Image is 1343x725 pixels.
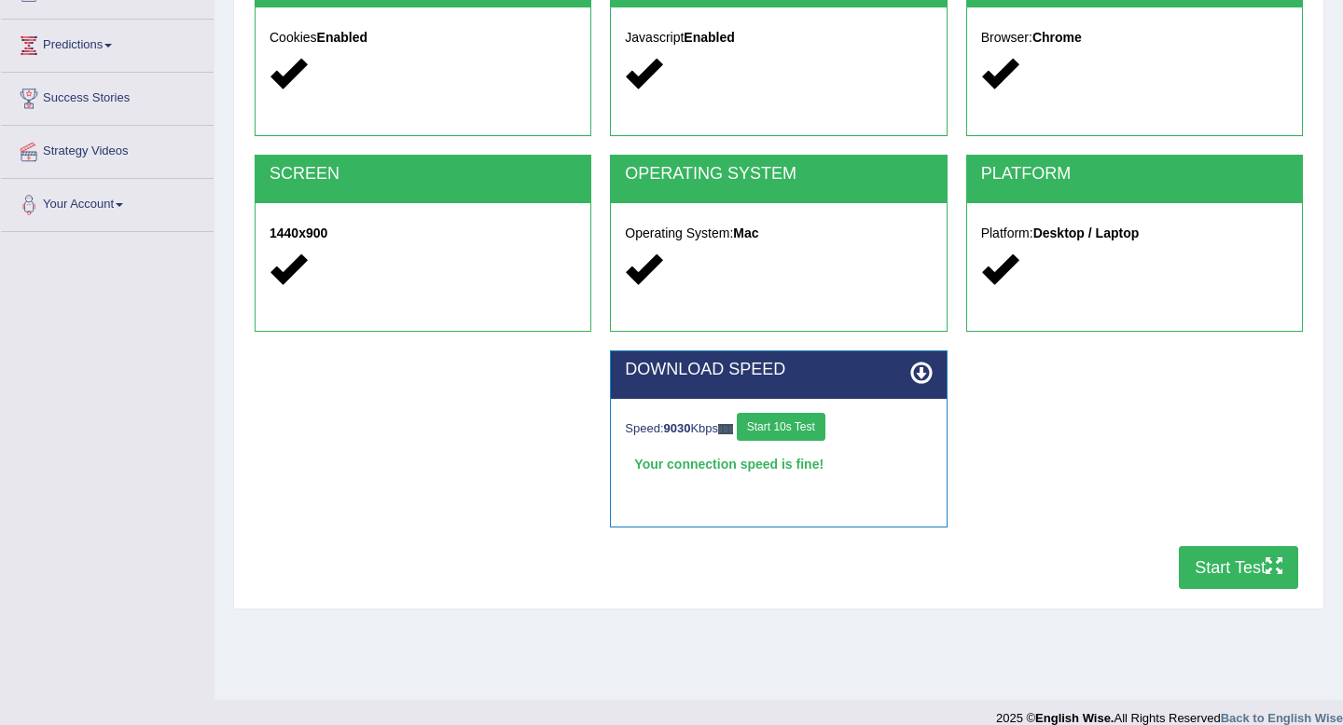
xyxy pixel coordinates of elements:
[1,179,214,226] a: Your Account
[1033,226,1140,240] strong: Desktop / Laptop
[733,226,758,240] strong: Mac
[1179,546,1298,589] button: Start Test
[981,226,1288,240] h5: Platform:
[1032,30,1082,45] strong: Chrome
[1,126,214,172] a: Strategy Videos
[625,31,932,45] h5: Javascript
[737,413,825,441] button: Start 10s Test
[981,31,1288,45] h5: Browser:
[270,226,327,240] strong: 1440x900
[625,361,932,379] h2: DOWNLOAD SPEED
[718,424,733,434] img: ajax-loader-fb-connection.gif
[625,450,932,478] div: Your connection speed is fine!
[1221,711,1343,725] a: Back to English Wise
[625,165,932,184] h2: OPERATING SYSTEM
[1035,711,1114,725] strong: English Wise.
[270,31,576,45] h5: Cookies
[317,30,367,45] strong: Enabled
[1,20,214,66] a: Predictions
[664,421,691,435] strong: 9030
[981,165,1288,184] h2: PLATFORM
[625,226,932,240] h5: Operating System:
[684,30,734,45] strong: Enabled
[1,73,214,119] a: Success Stories
[625,413,932,445] div: Speed: Kbps
[270,165,576,184] h2: SCREEN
